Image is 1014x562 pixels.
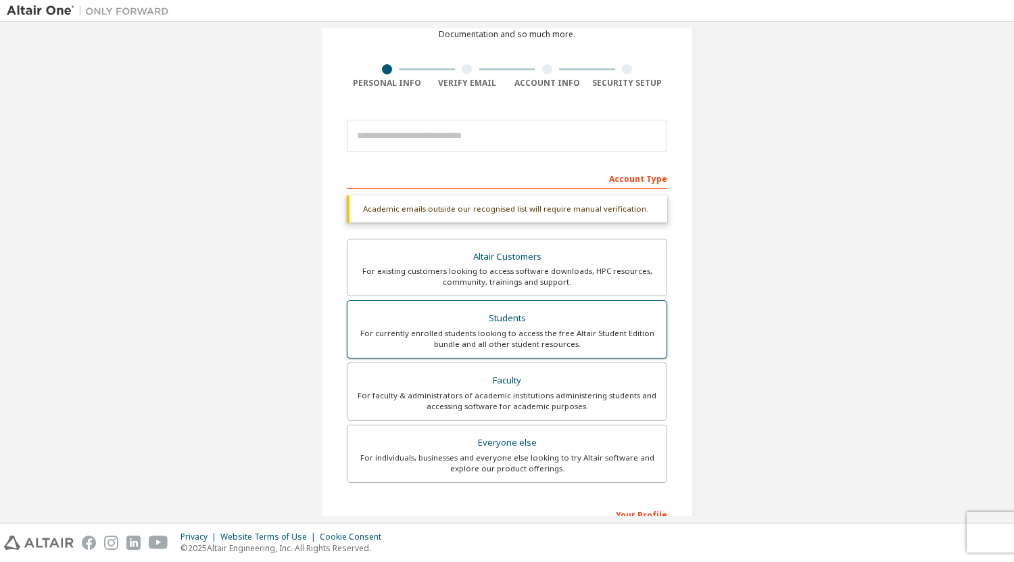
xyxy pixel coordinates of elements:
[413,18,601,40] div: For Free Trials, Licenses, Downloads, Learning & Documentation and so much more.
[180,542,389,554] p: © 2025 Altair Engineering, Inc. All Rights Reserved.
[356,371,658,390] div: Faculty
[320,532,389,542] div: Cookie Consent
[7,4,176,18] img: Altair One
[356,328,658,350] div: For currently enrolled students looking to access the free Altair Student Edition bundle and all ...
[149,536,168,550] img: youtube.svg
[82,536,96,550] img: facebook.svg
[220,532,320,542] div: Website Terms of Use
[126,536,141,550] img: linkedin.svg
[4,536,74,550] img: altair_logo.svg
[427,78,508,89] div: Verify Email
[356,434,658,452] div: Everyone else
[356,266,658,287] div: For existing customers looking to access software downloads, HPC resources, community, trainings ...
[180,532,220,542] div: Privacy
[347,503,667,525] div: Your Profile
[347,78,427,89] div: Personal Info
[104,536,118,550] img: instagram.svg
[356,248,658,266] div: Altair Customers
[347,167,667,189] div: Account Type
[356,390,658,412] div: For faculty & administrators of academic institutions administering students and accessing softwa...
[507,78,587,89] div: Account Info
[356,309,658,328] div: Students
[587,78,668,89] div: Security Setup
[356,452,658,474] div: For individuals, businesses and everyone else looking to try Altair software and explore our prod...
[347,195,667,223] div: Academic emails outside our recognised list will require manual verification.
